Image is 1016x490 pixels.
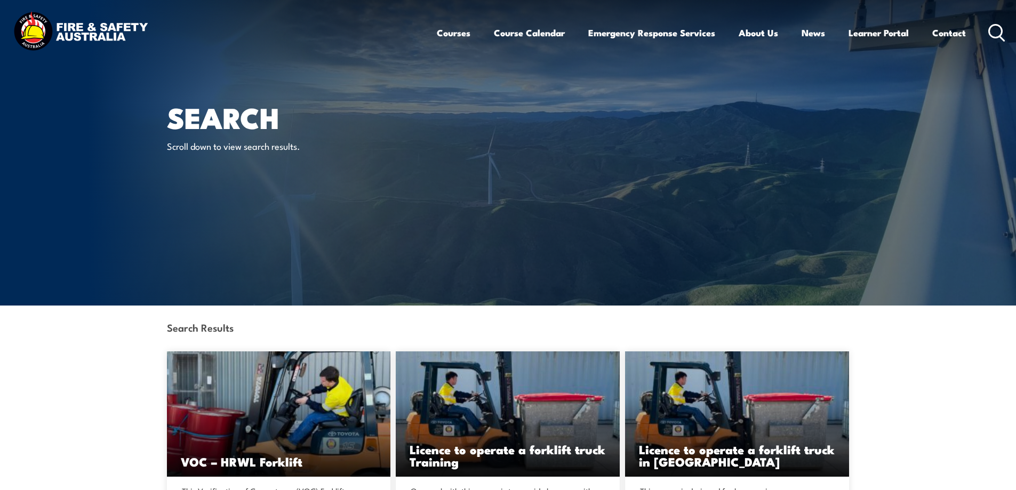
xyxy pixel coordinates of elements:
a: Courses [437,19,470,47]
h3: Licence to operate a forklift truck Training [410,443,606,468]
p: Scroll down to view search results. [167,140,362,152]
a: Licence to operate a forklift truck in [GEOGRAPHIC_DATA] [625,351,849,477]
a: Learner Portal [849,19,909,47]
img: Licence to operate a forklift truck Training [396,351,620,477]
h1: Search [167,105,430,130]
img: Licence to operate a forklift truck Training [625,351,849,477]
img: VOC – HRWL Forklift [167,351,391,477]
h3: VOC – HRWL Forklift [181,455,377,468]
a: Contact [932,19,966,47]
a: Course Calendar [494,19,565,47]
a: News [802,19,825,47]
a: About Us [739,19,778,47]
h3: Licence to operate a forklift truck in [GEOGRAPHIC_DATA] [639,443,835,468]
strong: Search Results [167,320,234,334]
a: Emergency Response Services [588,19,715,47]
